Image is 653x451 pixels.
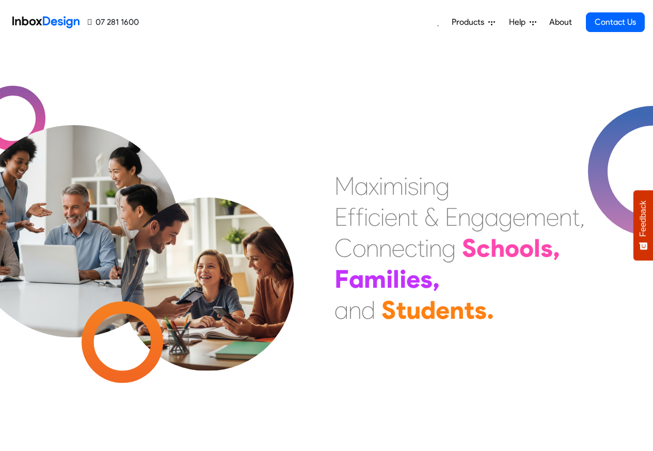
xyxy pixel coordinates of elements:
div: f [356,201,364,232]
button: Feedback - Show survey [633,190,653,260]
div: x [369,170,379,201]
a: Contact Us [586,12,645,32]
div: c [476,232,490,263]
div: g [436,170,450,201]
a: 07 281 1600 [88,16,139,28]
div: E [335,201,347,232]
div: E [445,201,458,232]
div: a [335,294,348,325]
div: Maximising Efficient & Engagement, Connecting Schools, Families, and Students. [335,170,585,325]
div: a [485,201,499,232]
a: Help [505,12,540,33]
div: m [364,263,386,294]
div: o [505,232,519,263]
div: c [405,232,417,263]
div: g [442,232,456,263]
div: i [419,170,423,201]
div: F [335,263,349,294]
div: s [420,263,433,294]
div: h [490,232,505,263]
div: n [450,294,464,325]
div: & [424,201,439,232]
div: e [513,201,525,232]
div: a [355,170,369,201]
div: e [436,294,450,325]
div: d [421,294,436,325]
div: s [474,294,487,325]
div: i [380,201,385,232]
div: . [487,294,494,325]
div: c [368,201,380,232]
div: n [366,232,379,263]
div: n [423,170,436,201]
div: e [546,201,559,232]
div: i [379,170,383,201]
div: f [347,201,356,232]
div: t [410,201,418,232]
img: parents_with_child.png [99,154,315,371]
div: e [385,201,397,232]
div: , [433,263,440,294]
div: i [386,263,393,294]
div: n [379,232,392,263]
div: S [381,294,396,325]
div: n [397,201,410,232]
div: o [353,232,366,263]
div: a [349,263,364,294]
div: m [525,201,546,232]
div: i [404,170,408,201]
div: g [499,201,513,232]
div: l [534,232,540,263]
div: o [519,232,534,263]
div: s [540,232,553,263]
div: g [471,201,485,232]
div: n [559,201,572,232]
div: t [572,201,580,232]
div: i [425,232,429,263]
div: , [580,201,585,232]
div: n [429,232,442,263]
div: l [393,263,400,294]
div: i [400,263,406,294]
div: u [406,294,421,325]
div: m [383,170,404,201]
div: n [348,294,361,325]
span: Products [452,16,488,28]
span: Help [509,16,530,28]
div: C [335,232,353,263]
div: n [458,201,471,232]
div: d [361,294,375,325]
div: s [408,170,419,201]
div: S [462,232,476,263]
a: About [546,12,575,33]
div: e [406,263,420,294]
div: M [335,170,355,201]
div: i [364,201,368,232]
div: t [396,294,406,325]
div: t [417,232,425,263]
div: e [392,232,405,263]
span: Feedback [639,200,648,237]
a: Products [448,12,499,33]
div: , [553,232,560,263]
div: t [464,294,474,325]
